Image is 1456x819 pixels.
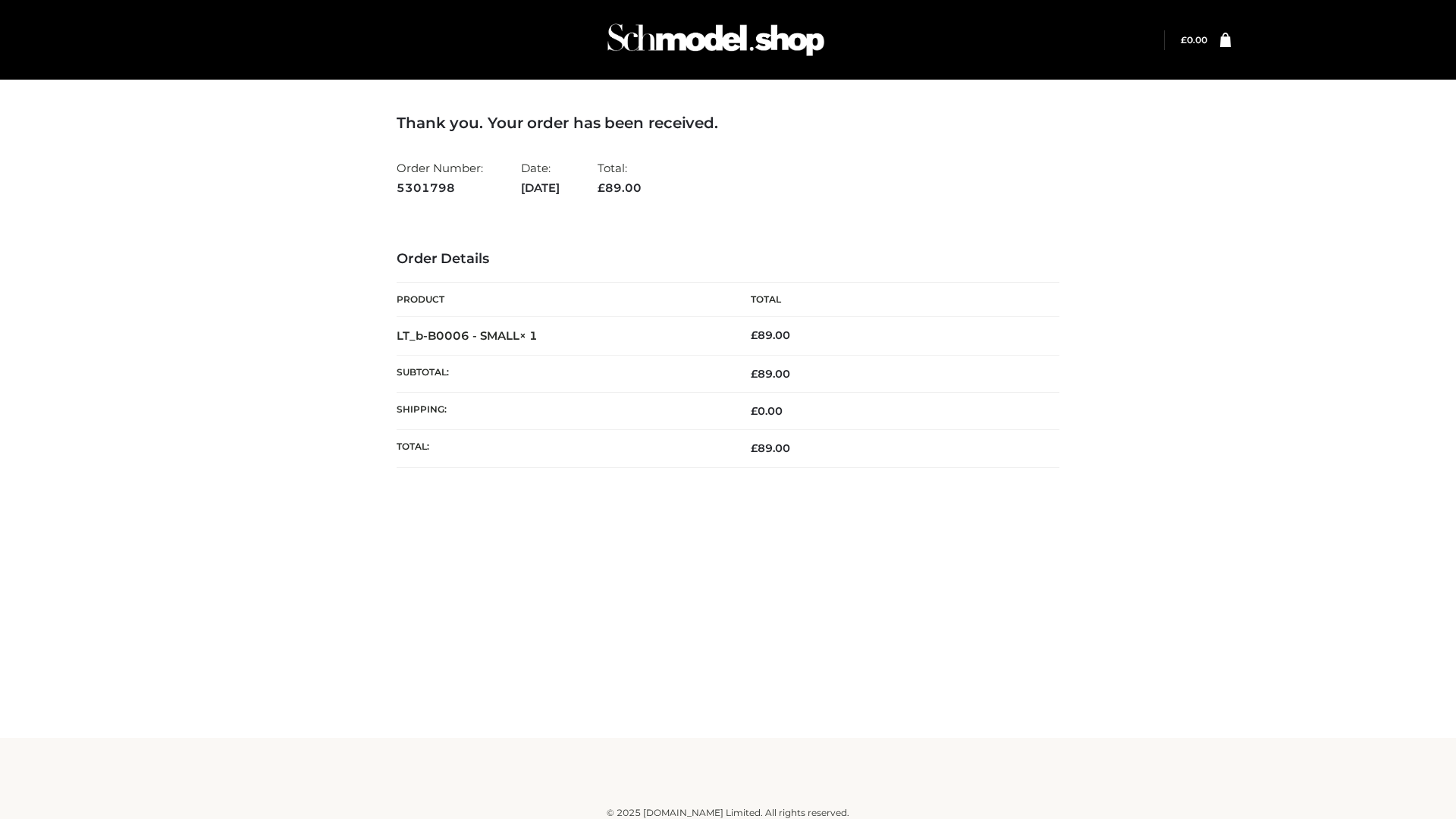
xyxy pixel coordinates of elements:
li: Order Number: [397,155,483,201]
span: 89.00 [598,180,642,195]
strong: [DATE] [521,178,560,198]
th: Subtotal: [397,355,728,392]
span: £ [751,441,758,455]
strong: 5301798 [397,178,483,198]
li: Total: [598,155,642,201]
span: £ [1181,34,1187,45]
img: Schmodel Admin 964 [602,10,830,70]
span: £ [751,328,758,342]
th: Total: [397,430,728,467]
span: £ [598,180,605,195]
th: Product [397,283,728,317]
li: Date: [521,155,560,201]
bdi: 0.00 [1181,34,1207,45]
h3: Thank you. Your order has been received. [397,114,1059,132]
strong: × 1 [519,328,538,343]
span: £ [751,367,758,381]
h3: Order Details [397,251,1059,268]
span: 89.00 [751,367,790,381]
span: 89.00 [751,441,790,455]
span: £ [751,404,758,418]
th: Shipping: [397,393,728,430]
bdi: 0.00 [751,404,783,418]
a: £0.00 [1181,34,1207,45]
strong: LT_b-B0006 - SMALL [397,328,538,343]
th: Total [728,283,1059,317]
bdi: 89.00 [751,328,790,342]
